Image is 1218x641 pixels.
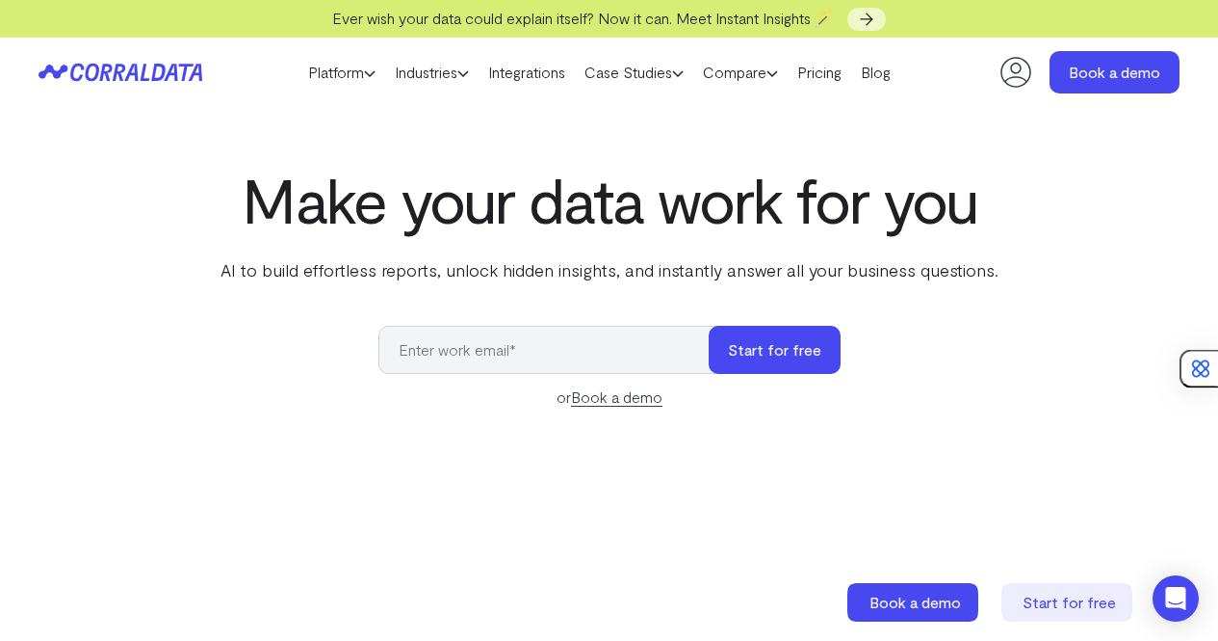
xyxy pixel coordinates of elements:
a: Compare [693,58,788,87]
div: Open Intercom Messenger [1153,575,1199,622]
a: Industries [385,58,479,87]
p: AI to build effortless reports, unlock hidden insights, and instantly answer all your business qu... [217,257,1002,282]
a: Pricing [788,58,851,87]
a: Platform [298,58,385,87]
div: or [378,386,841,409]
button: Start for free [709,326,841,374]
a: Integrations [479,58,575,87]
a: Book a demo [1050,51,1179,93]
input: Enter work email* [378,326,728,374]
span: Start for free [1023,593,1116,611]
a: Case Studies [575,58,693,87]
a: Start for free [1001,583,1136,622]
a: Blog [851,58,900,87]
a: Book a demo [847,583,982,622]
span: Ever wish your data could explain itself? Now it can. Meet Instant Insights 🪄 [332,9,834,27]
a: Book a demo [571,387,662,407]
h1: Make your data work for you [217,165,1002,234]
span: Book a demo [869,593,961,611]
